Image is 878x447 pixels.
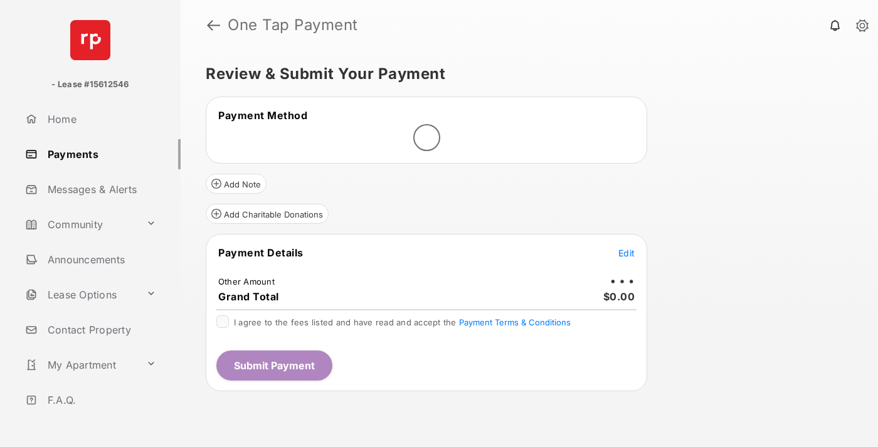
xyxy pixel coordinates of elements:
[51,78,129,91] p: - Lease #15612546
[206,66,843,82] h5: Review & Submit Your Payment
[70,20,110,60] img: svg+xml;base64,PHN2ZyB4bWxucz0iaHR0cDovL3d3dy53My5vcmcvMjAwMC9zdmciIHdpZHRoPSI2NCIgaGVpZ2h0PSI2NC...
[206,204,329,224] button: Add Charitable Donations
[20,280,141,310] a: Lease Options
[216,350,332,381] button: Submit Payment
[234,317,571,327] span: I agree to the fees listed and have read and accept the
[218,109,307,122] span: Payment Method
[20,315,181,345] a: Contact Property
[20,209,141,239] a: Community
[20,245,181,275] a: Announcements
[20,350,141,380] a: My Apartment
[618,248,635,258] span: Edit
[20,104,181,134] a: Home
[20,139,181,169] a: Payments
[218,246,304,259] span: Payment Details
[618,246,635,259] button: Edit
[20,385,181,415] a: F.A.Q.
[228,18,358,33] strong: One Tap Payment
[20,174,181,204] a: Messages & Alerts
[206,174,267,194] button: Add Note
[603,290,635,303] span: $0.00
[218,290,279,303] span: Grand Total
[459,317,571,327] button: I agree to the fees listed and have read and accept the
[218,276,275,287] td: Other Amount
